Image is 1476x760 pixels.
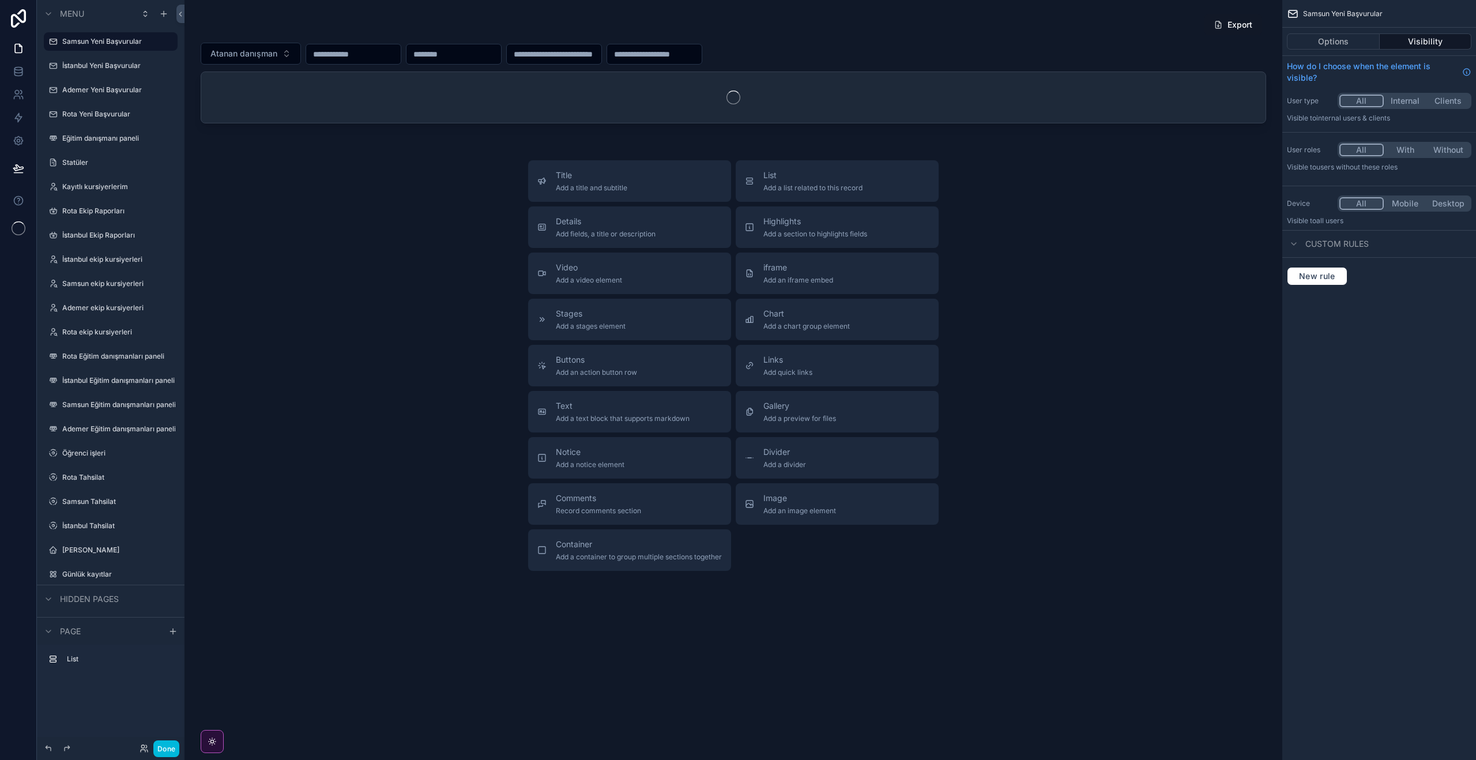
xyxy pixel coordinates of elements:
button: All [1339,95,1384,107]
button: With [1384,144,1427,156]
span: Add a chart group element [763,322,850,331]
span: Add a stages element [556,322,626,331]
a: How do I choose when the element is visible? [1287,61,1471,84]
button: GalleryAdd a preview for files [736,391,939,432]
label: Ademer ekip kursiyerleri [62,303,171,313]
span: Samsun Yeni Başvurular [1303,9,1383,18]
a: İstanbul ekip kursiyerleri [62,255,171,264]
span: Stages [556,308,626,319]
span: Custom rules [1305,238,1369,250]
span: Links [763,354,812,366]
label: Günlük kayıtlar [62,570,171,579]
button: HighlightsAdd a section to highlights fields [736,206,939,248]
label: Kayıtlı kursiyerlerim [62,182,171,191]
button: ChartAdd a chart group element [736,299,939,340]
span: Add an image element [763,506,836,516]
button: CommentsRecord comments section [528,483,731,525]
a: İstanbul Tahsilat [62,521,171,531]
button: LinksAdd quick links [736,345,939,386]
button: All [1339,144,1384,156]
span: New rule [1294,271,1340,281]
span: Notice [556,446,624,458]
button: ButtonsAdd an action button row [528,345,731,386]
span: Chart [763,308,850,319]
label: İstanbul Eğitim danışmanları paneli [62,376,175,385]
span: Image [763,492,836,504]
span: iframe [763,262,833,273]
span: Internal users & clients [1316,114,1390,122]
label: Rota Eğitim danışmanları paneli [62,352,171,361]
label: Samsun Eğitim danışmanları paneli [62,400,175,409]
span: Add quick links [763,368,812,377]
button: VideoAdd a video element [528,253,731,294]
span: Users without these roles [1316,163,1398,171]
span: Comments [556,492,641,504]
label: User roles [1287,145,1333,155]
a: Samsun ekip kursiyerleri [62,279,171,288]
label: Ademer Eğitim danışmanları paneli [62,424,175,434]
button: TitleAdd a title and subtitle [528,160,731,202]
label: User type [1287,96,1333,106]
button: StagesAdd a stages element [528,299,731,340]
label: Device [1287,199,1333,208]
button: DetailsAdd fields, a title or description [528,206,731,248]
span: Add a video element [556,276,622,285]
span: Add a container to group multiple sections together [556,552,722,562]
label: İstanbul Yeni Başvurular [62,61,171,70]
span: Add a title and subtitle [556,183,627,193]
span: Add a text block that supports markdown [556,414,690,423]
span: all users [1316,216,1343,225]
label: List [67,654,168,664]
button: ContainerAdd a container to group multiple sections together [528,529,731,571]
span: Buttons [556,354,637,366]
span: Menu [60,8,84,20]
label: [PERSON_NAME] [62,545,171,555]
span: Add a list related to this record [763,183,863,193]
button: Visibility [1380,33,1472,50]
div: scrollable content [37,645,184,680]
span: Text [556,400,690,412]
label: Öğrenci işleri [62,449,171,458]
span: Video [556,262,622,273]
button: DividerAdd a divider [736,437,939,479]
span: How do I choose when the element is visible? [1287,61,1458,84]
button: NoticeAdd a notice element [528,437,731,479]
span: Divider [763,446,806,458]
label: Rota Yeni Başvurular [62,110,171,119]
label: Rota ekip kursiyerleri [62,328,171,337]
button: iframeAdd an iframe embed [736,253,939,294]
a: İstanbul Ekip Raporları [62,231,171,240]
span: Gallery [763,400,836,412]
p: Visible to [1287,216,1471,225]
label: Eğitim danışmanı paneli [62,134,171,143]
button: Options [1287,33,1380,50]
span: Details [556,216,656,227]
label: Samsun Yeni Başvurular [62,37,171,46]
p: Visible to [1287,163,1471,172]
button: Without [1426,144,1470,156]
label: Samsun Tahsilat [62,497,171,506]
span: Hidden pages [60,593,119,605]
span: Add an iframe embed [763,276,833,285]
button: Desktop [1426,197,1470,210]
button: New rule [1287,267,1347,285]
button: Done [153,740,179,757]
button: Internal [1384,95,1427,107]
span: Highlights [763,216,867,227]
button: All [1339,197,1384,210]
span: List [763,170,863,181]
label: Rota Ekip Raporları [62,206,171,216]
span: Add a section to highlights fields [763,229,867,239]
